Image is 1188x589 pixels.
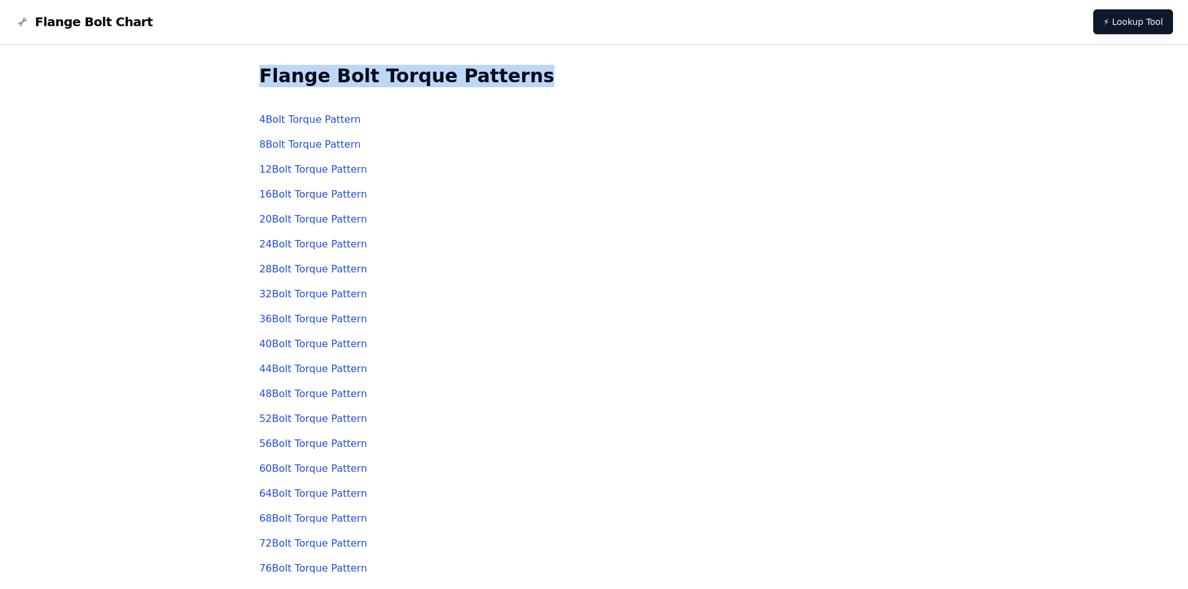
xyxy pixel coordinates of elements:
[259,163,367,175] a: 12Bolt Torque Pattern
[35,13,153,31] span: Flange Bolt Chart
[259,363,367,375] a: 44Bolt Torque Pattern
[15,14,30,29] img: Flange Bolt Chart Logo
[259,65,929,87] h2: Flange Bolt Torque Patterns
[259,413,367,424] a: 52Bolt Torque Pattern
[259,138,361,150] a: 8Bolt Torque Pattern
[259,562,367,574] a: 76Bolt Torque Pattern
[259,537,367,549] a: 72Bolt Torque Pattern
[259,113,361,125] a: 4Bolt Torque Pattern
[259,338,367,350] a: 40Bolt Torque Pattern
[259,238,367,250] a: 24Bolt Torque Pattern
[259,213,367,225] a: 20Bolt Torque Pattern
[259,438,367,449] a: 56Bolt Torque Pattern
[1093,9,1173,34] a: ⚡ Lookup Tool
[259,512,367,524] a: 68Bolt Torque Pattern
[259,462,367,474] a: 60Bolt Torque Pattern
[259,188,367,200] a: 16Bolt Torque Pattern
[259,313,367,325] a: 36Bolt Torque Pattern
[259,487,367,499] a: 64Bolt Torque Pattern
[15,13,153,31] a: Flange Bolt Chart LogoFlange Bolt Chart
[259,263,367,275] a: 28Bolt Torque Pattern
[259,388,367,400] a: 48Bolt Torque Pattern
[259,288,367,300] a: 32Bolt Torque Pattern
